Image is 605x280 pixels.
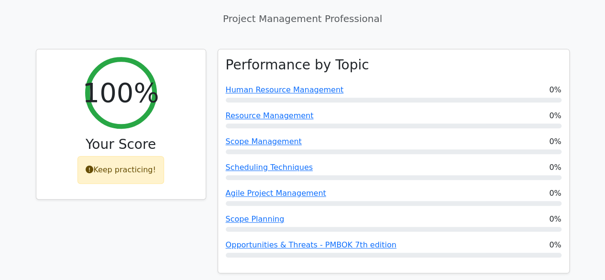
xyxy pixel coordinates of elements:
[226,111,314,120] a: Resource Management
[226,240,396,249] a: Opportunities & Threats - PMBOK 7th edition
[549,110,561,122] span: 0%
[549,239,561,251] span: 0%
[549,188,561,199] span: 0%
[549,136,561,147] span: 0%
[44,136,198,153] h3: Your Score
[549,162,561,173] span: 0%
[226,163,313,172] a: Scheduling Techniques
[549,84,561,96] span: 0%
[226,214,285,224] a: Scope Planning
[226,57,369,73] h3: Performance by Topic
[77,156,164,184] div: Keep practicing!
[82,77,159,109] h2: 100%
[226,85,344,94] a: Human Resource Management
[36,11,570,26] p: Project Management Professional
[226,137,302,146] a: Scope Management
[549,213,561,225] span: 0%
[226,189,326,198] a: Agile Project Management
